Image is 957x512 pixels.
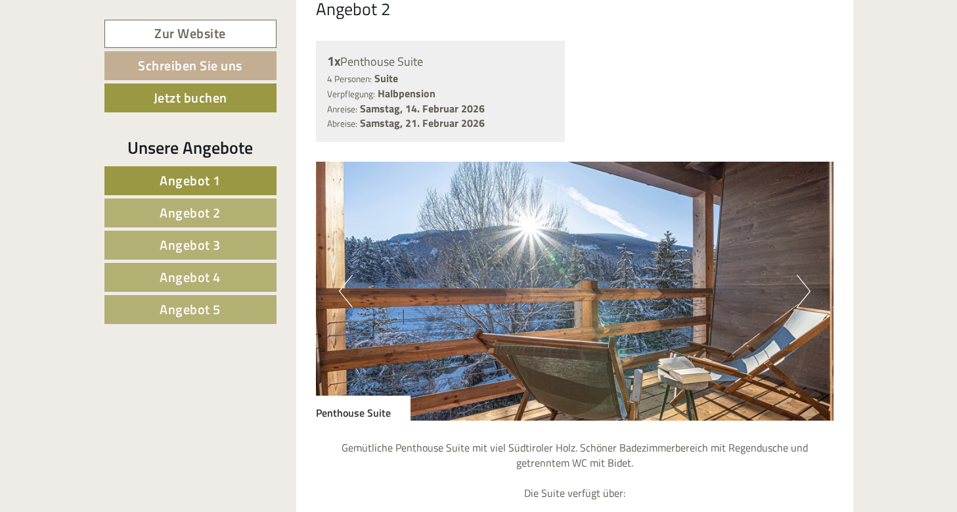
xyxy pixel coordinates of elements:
[104,135,277,160] div: Unsere Angebote
[160,170,221,191] span: Angebot 1
[160,299,221,319] span: Angebot 5
[327,103,357,116] small: Anreise:
[327,52,554,71] div: Penthouse Suite
[104,51,277,80] a: Schreiben Sie uns
[160,267,221,287] span: Angebot 4
[160,235,221,255] span: Angebot 3
[327,117,357,130] small: Abreise:
[374,70,398,86] b: Suite
[360,101,485,116] b: Samstag, 14. Februar 2026
[378,85,435,101] b: Halbpension
[160,202,221,223] span: Angebot 2
[316,162,834,421] img: image
[104,83,277,112] a: Jetzt buchen
[316,396,411,421] div: Penthouse Suite
[360,115,485,131] b: Samstag, 21. Februar 2026
[339,275,353,308] button: Previous
[104,20,277,48] a: Zur Website
[327,72,372,85] small: 4 Personen:
[327,51,340,71] b: 1x
[797,275,811,308] button: Next
[327,87,375,101] small: Verpflegung:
